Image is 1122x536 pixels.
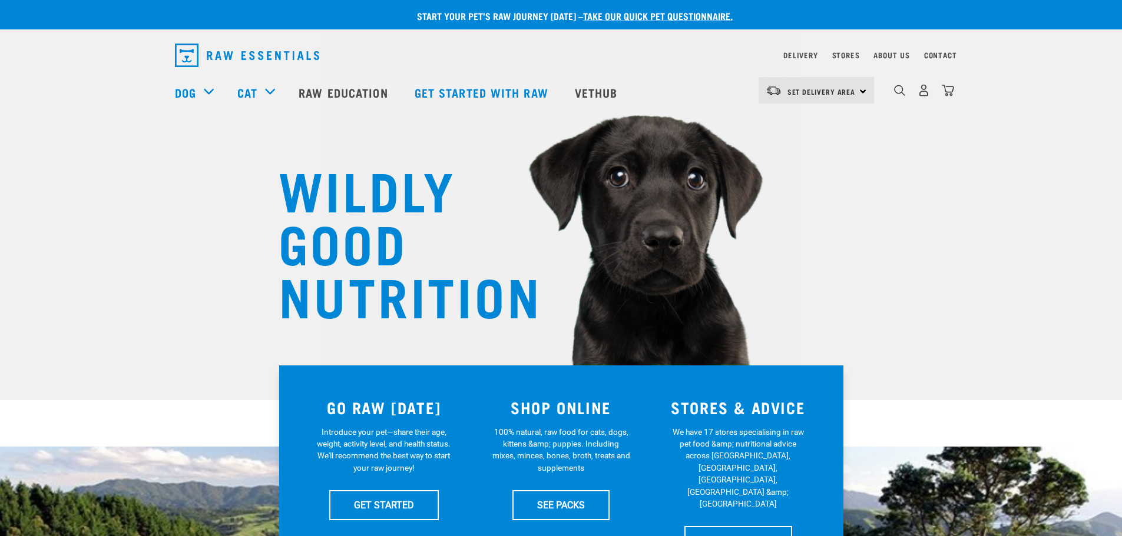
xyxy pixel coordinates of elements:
[479,398,643,417] h3: SHOP ONLINE
[315,426,453,474] p: Introduce your pet—share their age, weight, activity level, and health status. We'll recommend th...
[175,84,196,101] a: Dog
[832,53,860,57] a: Stores
[175,44,319,67] img: Raw Essentials Logo
[492,426,630,474] p: 100% natural, raw food for cats, dogs, kittens &amp; puppies. Including mixes, minces, bones, bro...
[583,13,733,18] a: take our quick pet questionnaire.
[783,53,817,57] a: Delivery
[303,398,466,417] h3: GO RAW [DATE]
[329,490,439,520] a: GET STARTED
[279,162,514,321] h1: WILDLY GOOD NUTRITION
[669,426,807,510] p: We have 17 stores specialising in raw pet food &amp; nutritional advice across [GEOGRAPHIC_DATA],...
[512,490,610,520] a: SEE PACKS
[766,85,782,96] img: van-moving.png
[287,69,402,116] a: Raw Education
[657,398,820,417] h3: STORES & ADVICE
[894,85,905,96] img: home-icon-1@2x.png
[787,89,856,94] span: Set Delivery Area
[563,69,633,116] a: Vethub
[924,53,957,57] a: Contact
[942,84,954,96] img: home-icon@2x.png
[403,69,563,116] a: Get started with Raw
[918,84,930,96] img: user.png
[166,39,957,72] nav: dropdown navigation
[873,53,909,57] a: About Us
[237,84,257,101] a: Cat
